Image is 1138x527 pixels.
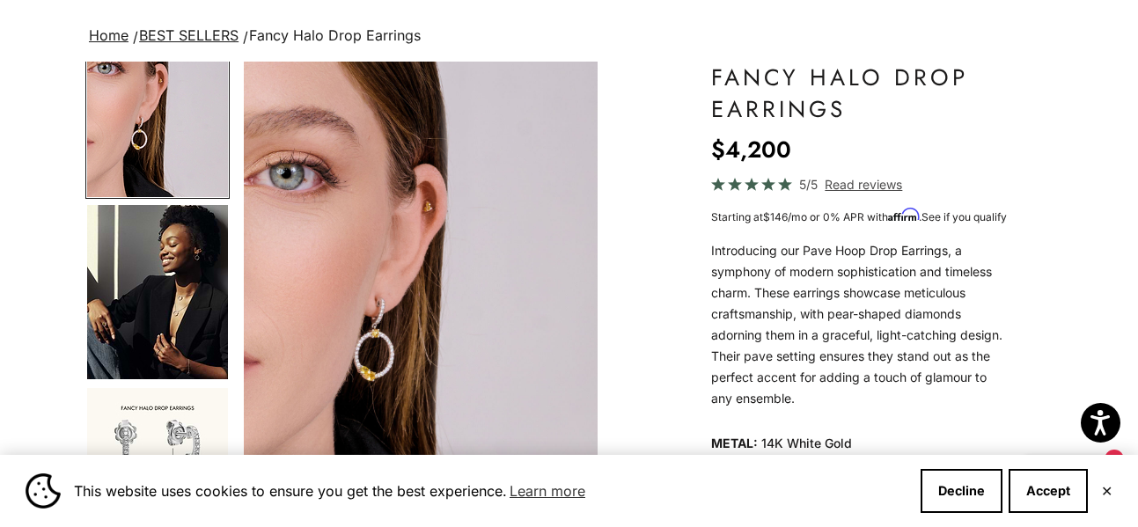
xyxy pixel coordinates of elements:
[711,174,1009,194] a: 5/5 Read reviews
[89,26,128,44] a: Home
[799,174,818,194] span: 5/5
[85,203,230,381] button: Go to item 8
[85,24,1053,48] nav: breadcrumbs
[279,447,333,482] button: Add to Wishlist
[711,240,1009,409] div: Introducing our Pave Hoop Drop Earrings, a symphony of modern sophistication and timeless charm. ...
[921,469,1002,513] button: Decline
[711,132,791,167] sale-price: $4,200
[761,430,852,457] variant-option-value: 14K White Gold
[74,478,907,504] span: This website uses cookies to ensure you get the best experience.
[507,478,588,504] a: Learn more
[888,209,919,222] span: Affirm
[243,62,598,499] div: Item 7 of 15
[249,26,421,44] span: Fancy Halo Drop Earrings
[711,62,1009,125] h1: Fancy Halo Drop Earrings
[763,210,788,223] span: $146
[139,26,239,44] a: BEST SELLERS
[921,210,1007,223] a: See if you qualify - Learn more about Affirm Financing (opens in modal)
[711,430,758,457] legend: Metal:
[711,210,1007,223] span: Starting at /mo or 0% APR with .
[1101,486,1112,496] button: Close
[825,174,902,194] span: Read reviews
[26,473,61,509] img: Cookie banner
[87,205,228,379] img: #YellowGold #RoseGold #WhiteGold
[87,23,228,197] img: #YellowGold #WhiteGold #RoseGold
[1009,469,1088,513] button: Accept
[243,62,598,499] img: #YellowGold #WhiteGold #RoseGold
[85,21,230,199] button: Go to item 7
